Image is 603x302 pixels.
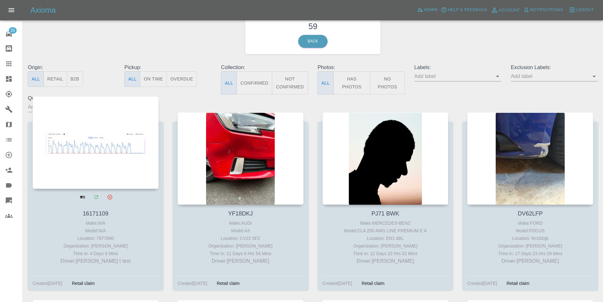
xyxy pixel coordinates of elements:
[576,6,594,14] span: Logout
[499,7,520,14] span: Account
[124,64,211,71] p: Pickup:
[179,257,302,265] p: Driver: [PERSON_NAME]
[511,71,588,81] input: Add label
[33,280,62,287] div: Created [DATE]
[178,280,207,287] div: Created [DATE]
[469,235,592,242] div: Location: Nr162qb
[502,280,534,287] div: Retail claim
[298,35,328,48] a: Back
[9,27,16,34] span: 20
[415,5,439,15] a: Admin
[67,71,83,87] button: B2B
[228,210,253,217] a: YF18DKJ
[518,210,543,217] a: DV62LFP
[28,71,44,87] button: All
[179,242,302,250] div: Organization: [PERSON_NAME]
[469,227,592,235] div: Model: FOCUS
[590,72,599,81] button: Open
[489,5,522,15] a: Account
[414,71,492,81] input: Add label
[522,5,565,15] button: Notifications
[4,3,19,18] button: Open drawer
[34,242,157,250] div: Organization: [PERSON_NAME]
[179,227,302,235] div: Model: A3
[34,235,157,242] div: Location: 7977890
[493,72,502,81] button: Open
[212,280,244,287] div: Retail claim
[324,242,447,250] div: Organization: [PERSON_NAME]
[357,280,389,287] div: Retail claim
[179,219,302,227] div: Make: AUDI
[30,5,56,15] h5: Axioma
[469,242,592,250] div: Organization: [PERSON_NAME]
[370,71,405,94] button: No Photos
[424,6,438,14] span: Admin
[511,64,598,71] p: Exclusion Labels:
[567,5,595,15] button: Logout
[221,64,308,71] p: Collection:
[317,71,333,94] button: All
[469,250,592,257] div: Time in: 17 Days 23 Hrs 29 Mins
[179,250,302,257] div: Time in: 11 Days 6 Hrs 54 Mins
[324,235,447,242] div: Location: EN1 4BL
[83,210,108,217] a: 16171109
[448,6,487,14] span: Help & Feedback
[530,6,563,14] span: Notifications
[140,71,167,87] button: On Time
[324,250,447,257] div: Time in: 12 Days 22 Hrs 32 Mins
[221,71,237,94] button: All
[34,257,157,265] p: Driver: [PERSON_NAME] t test
[34,219,157,227] div: Make: N/A
[272,71,308,94] button: Not Confirmed
[179,235,302,242] div: Location: CV22 5FZ
[28,94,115,102] p: Quoters:
[34,250,157,257] div: Time in: 4 Days 9 Mins
[236,71,272,94] button: Confirmed
[469,257,592,265] p: Driver: [PERSON_NAME]
[90,190,103,203] a: Modify
[317,64,405,71] p: Photos:
[43,71,67,87] button: Retail
[324,227,447,235] div: Model: CLA 250 AMG LINE PREMIUM E A
[124,71,140,87] button: All
[324,257,447,265] p: Driver: [PERSON_NAME]
[103,190,116,203] button: Archive
[166,71,197,87] button: Overdue
[371,210,399,217] a: PJ71 BWK
[324,219,447,227] div: Make: MERCEDES-BENZ
[323,280,352,287] div: Created [DATE]
[28,102,105,112] input: Add quoter
[28,64,115,71] p: Origin:
[469,219,592,227] div: Make: FORD
[414,64,501,71] p: Labels:
[76,190,89,203] a: View
[250,20,376,32] h3: 59
[439,5,489,15] button: Help & Feedback
[34,227,157,235] div: Model: N/A
[333,71,371,94] button: Has Photos
[67,280,99,287] div: Retail claim
[467,280,497,287] div: Created [DATE]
